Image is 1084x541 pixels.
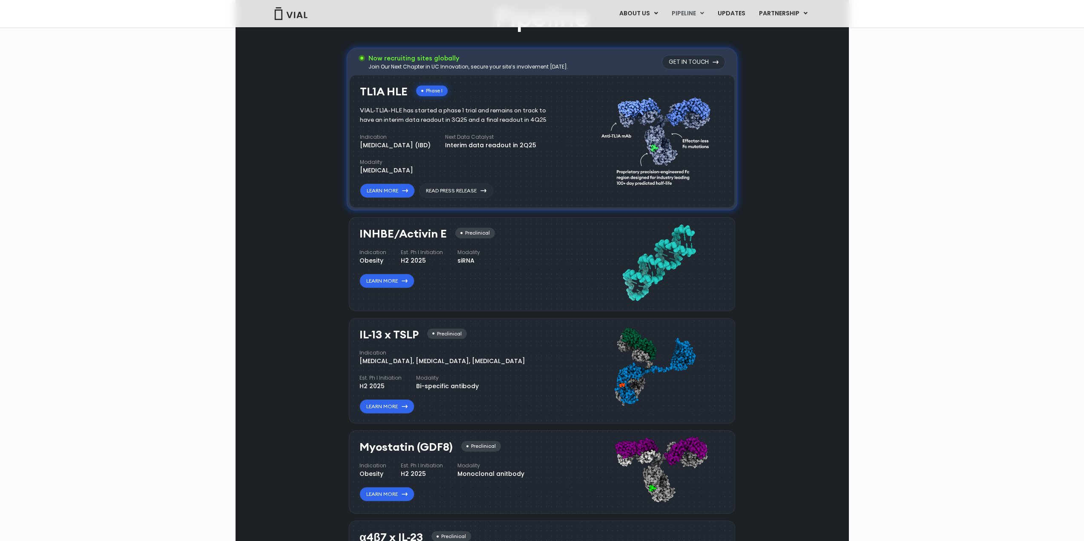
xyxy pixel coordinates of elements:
div: Preclinical [461,441,501,452]
div: siRNA [457,256,480,265]
div: Obesity [359,469,386,478]
div: H2 2025 [401,256,443,265]
h4: Indication [359,462,386,469]
a: Get in touch [662,55,725,69]
h3: Now recruiting sites globally [368,54,568,63]
div: H2 2025 [401,469,443,478]
a: PIPELINEMenu Toggle [665,6,710,21]
h4: Modality [457,249,480,256]
a: Learn More [360,183,415,198]
div: Monoclonal anitbody [457,469,524,478]
img: Vial Logo [274,7,308,20]
h4: Modality [457,462,524,469]
h4: Indication [359,249,386,256]
div: [MEDICAL_DATA], [MEDICAL_DATA], [MEDICAL_DATA] [359,357,525,366]
a: Learn More [359,274,414,288]
h3: Myostatin (GDF8) [359,441,453,453]
h3: INHBE/Activin E [359,228,447,240]
div: H2 2025 [359,382,402,391]
img: TL1A antibody diagram. [601,81,716,198]
h4: Next Data Catalyst [445,133,536,141]
a: Learn More [359,399,414,414]
a: Learn More [359,487,414,501]
h4: Est. Ph I Initiation [401,249,443,256]
h4: Indication [359,349,525,357]
h4: Indication [360,133,431,141]
h4: Est. Ph I Initiation [359,374,402,382]
a: ABOUT USMenu Toggle [612,6,664,21]
h3: TL1A HLE [360,86,408,98]
a: UPDATES [711,6,752,21]
h4: Modality [416,374,479,382]
div: Preclinical [427,329,467,339]
div: Join Our Next Chapter in UC Innovation, secure your site’s involvement [DATE]. [368,63,568,71]
h3: IL-13 x TSLP [359,329,419,341]
div: Bi-specific antibody [416,382,479,391]
h4: Modality [360,158,413,166]
div: Obesity [359,256,386,265]
div: VIAL-TL1A-HLE has started a phase 1 trial and remains on track to have an interim data readout in... [360,106,559,125]
div: Phase I [416,86,448,96]
h4: Est. Ph I Initiation [401,462,443,469]
div: Preclinical [455,228,495,238]
a: Read Press Release [419,183,493,198]
div: Interim data readout in 2Q25 [445,141,536,150]
div: [MEDICAL_DATA] [360,166,413,175]
div: [MEDICAL_DATA] (IBD) [360,141,431,150]
a: PARTNERSHIPMenu Toggle [752,6,814,21]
